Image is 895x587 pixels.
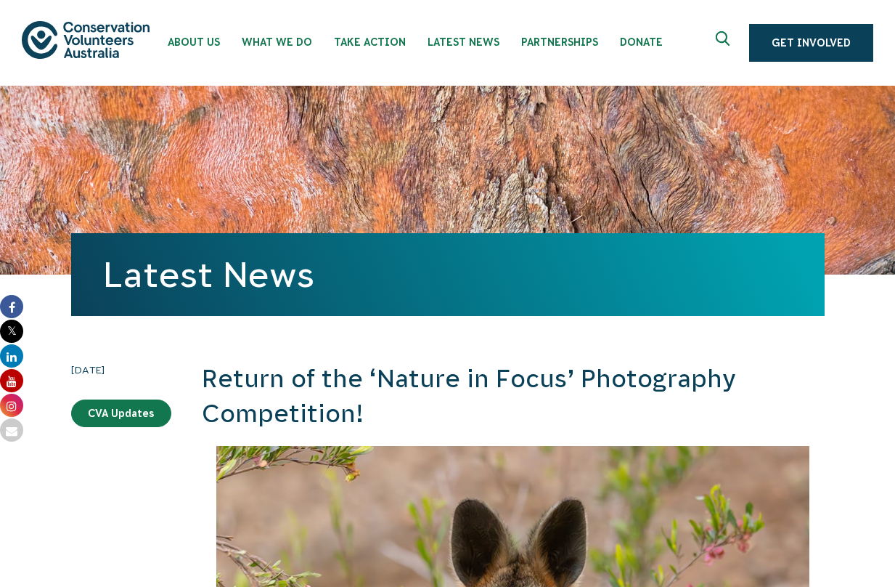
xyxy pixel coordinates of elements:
span: Take Action [334,36,406,48]
span: Donate [620,36,663,48]
span: Expand search box [716,31,734,54]
a: Get Involved [749,24,873,62]
img: logo.svg [22,21,150,58]
h2: Return of the ‘Nature in Focus’ Photography Competition! [202,362,825,431]
span: What We Do [242,36,312,48]
a: CVA Updates [71,400,171,427]
a: Latest News [103,255,314,294]
time: [DATE] [71,362,171,378]
span: Partnerships [521,36,598,48]
button: Expand search box Close search box [707,25,742,60]
span: Latest News [428,36,499,48]
span: About Us [168,36,220,48]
